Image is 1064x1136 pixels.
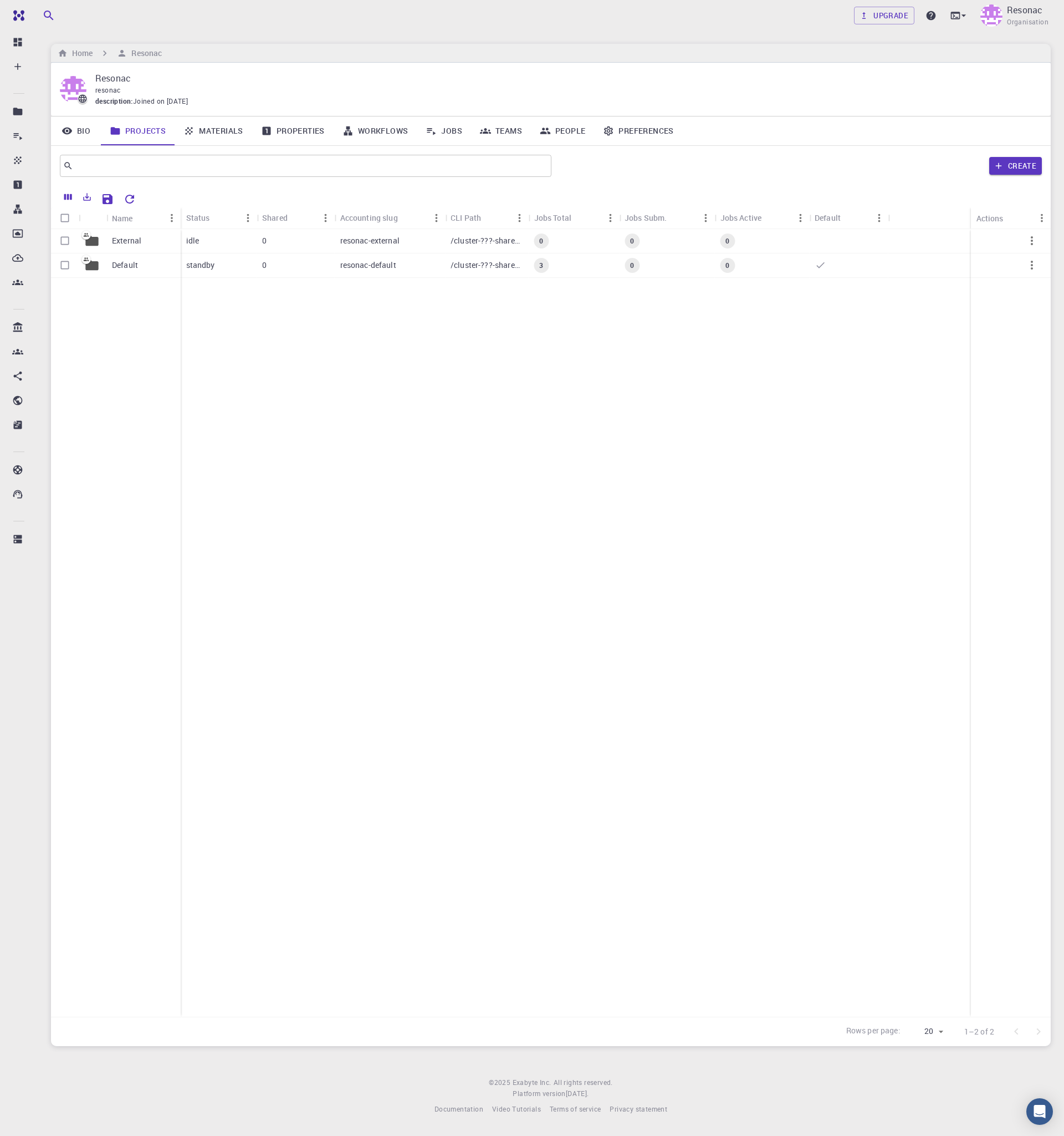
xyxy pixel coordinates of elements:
span: Exabyte Inc. [513,1078,551,1087]
a: Materials [175,116,252,145]
span: Joined on [DATE] [133,96,188,107]
p: Rows per page: [846,1025,901,1038]
p: External [112,235,141,246]
a: Privacy statement [610,1104,667,1115]
div: Open Intercom Messenger [1026,1098,1053,1125]
p: Resonac [1007,3,1042,17]
span: 3 [535,261,548,270]
div: Jobs Total [529,207,620,229]
button: Menu [1033,209,1051,227]
div: Icon [79,207,106,229]
a: Jobs [417,116,471,145]
span: Support [23,8,63,18]
button: Menu [601,209,619,227]
span: Documentation [434,1104,483,1113]
div: Accounting slug [340,207,398,229]
span: Organisation [1007,17,1048,28]
div: Jobs Active [720,207,762,229]
a: Video Tutorials [492,1104,541,1115]
p: resonac-external [340,235,400,246]
span: 0 [721,261,734,270]
div: CLI Path [445,207,529,229]
a: Properties [252,116,334,145]
button: Menu [427,209,445,227]
span: 0 [626,236,638,246]
p: standby [186,260,215,271]
button: Menu [511,209,529,227]
a: Terms of service [550,1104,601,1115]
div: Shared [257,207,335,229]
p: resonac-default [340,260,396,271]
a: People [531,116,594,145]
a: Exabyte Inc. [513,1077,551,1088]
div: Actions [971,207,1051,229]
div: CLI Path [451,207,481,229]
img: Resonac [980,4,1002,27]
a: Bio [51,116,101,145]
p: 1–2 of 2 [964,1026,994,1037]
h6: Home [68,47,93,59]
div: Name [106,207,181,229]
button: Menu [239,209,257,227]
img: logo [9,10,24,21]
div: Actions [976,207,1004,229]
div: Jobs Subm. [619,207,715,229]
span: 0 [626,261,638,270]
div: 20 [905,1023,947,1039]
button: Upgrade [854,7,914,24]
p: idle [186,235,199,246]
span: [DATE] . [566,1089,589,1098]
div: Default [815,207,841,229]
button: Create [989,157,1042,175]
span: 0 [535,236,548,246]
button: Menu [871,209,888,227]
p: Resonac [95,72,1033,85]
div: Status [186,207,210,229]
a: [DATE]. [566,1088,589,1099]
div: Accounting slug [335,207,446,229]
p: /cluster-???-share/groups/resonac/resonac-default [451,260,523,271]
div: Jobs Subm. [625,207,667,229]
p: Default [112,260,138,271]
button: Menu [697,209,715,227]
div: Shared [262,207,288,229]
button: Columns [59,188,78,206]
button: Reset Explorer Settings [119,188,141,210]
p: 0 [262,260,267,271]
button: Sort [209,209,227,227]
span: Platform version [513,1088,565,1099]
button: Export [78,188,96,206]
button: Menu [317,209,335,227]
span: Video Tutorials [492,1104,541,1113]
a: Teams [471,116,531,145]
a: Documentation [434,1104,483,1115]
p: /cluster-???-share/groups/resonac/resonac-external [451,235,523,246]
div: Jobs Active [715,207,810,229]
span: All rights reserved. [554,1077,613,1088]
button: Sort [398,209,416,227]
button: Menu [163,209,181,227]
h6: Resonac [127,47,162,59]
span: Terms of service [550,1104,601,1113]
nav: breadcrumb [55,47,164,59]
button: Save Explorer Settings [96,188,119,210]
div: Name [112,207,133,229]
button: Sort [133,209,151,227]
span: © 2025 [489,1077,512,1088]
a: Projects [101,116,175,145]
button: Menu [791,209,809,227]
span: 0 [721,236,734,246]
span: Privacy statement [610,1104,667,1113]
a: Workflows [334,116,417,145]
a: Preferences [594,116,682,145]
div: Jobs Total [534,207,572,229]
p: 0 [262,235,267,246]
span: description : [95,96,133,107]
button: Sort [288,209,305,227]
div: Status [181,207,257,229]
div: Default [809,207,888,229]
span: resonac [95,85,121,94]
